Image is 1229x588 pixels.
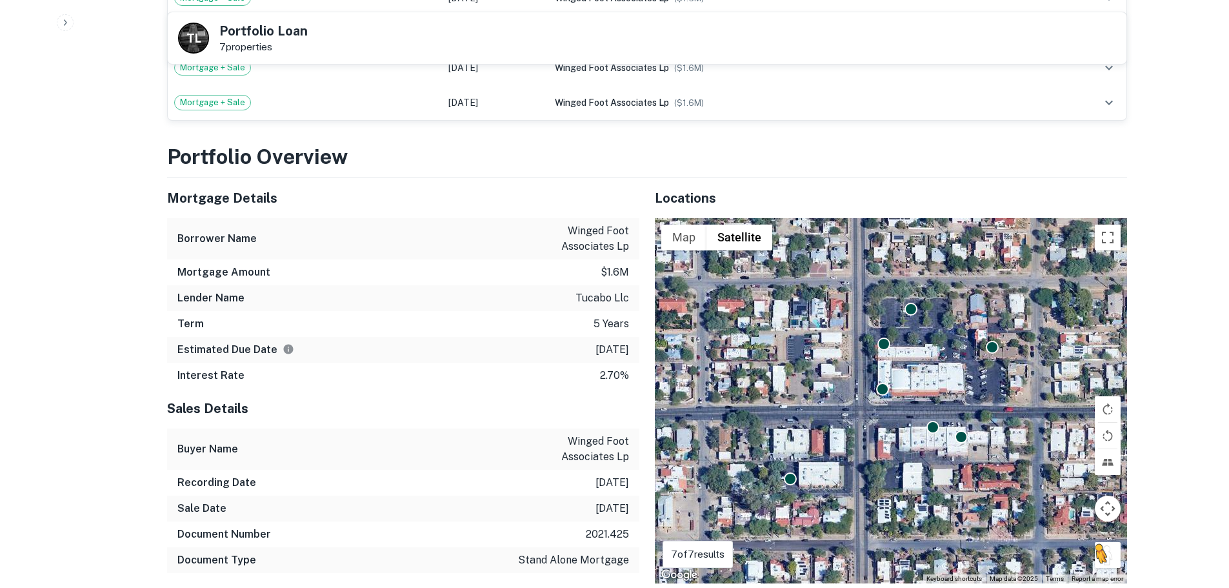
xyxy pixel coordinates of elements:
p: 7 properties [219,41,308,53]
a: Report a map error [1072,575,1123,582]
h6: Estimated Due Date [177,342,294,358]
p: winged foot associates lp [513,434,629,465]
p: $1.6m [601,265,629,280]
h3: Portfolio Overview [167,141,1127,172]
p: winged foot associates lp [513,223,629,254]
svg: Estimate is based on a standard schedule for this type of loan. [283,343,294,355]
span: winged foot associates lp [555,97,669,108]
button: Tilt map [1095,449,1121,475]
p: [DATE] [595,501,629,516]
span: Mortgage + Sale [175,61,250,74]
button: Rotate map clockwise [1095,396,1121,422]
p: 2021.425 [586,527,629,542]
button: Show street map [661,225,706,250]
td: [DATE] [442,50,548,85]
button: Rotate map counterclockwise [1095,423,1121,449]
p: stand alone mortgage [518,553,629,568]
span: winged foot associates lp [555,63,669,73]
td: [DATE] [442,85,548,120]
p: 2.70% [600,368,629,383]
h6: Lender Name [177,290,245,306]
a: Open this area in Google Maps (opens a new window) [658,567,701,583]
span: ($ 1.6M ) [674,63,704,73]
span: ($ 1.6M ) [674,98,704,108]
p: 7 of 7 results [671,547,724,562]
h6: Sale Date [177,501,226,516]
iframe: Chat Widget [1164,485,1229,547]
h6: Recording Date [177,475,256,491]
p: [DATE] [595,475,629,491]
p: 5 years [594,316,629,332]
button: Keyboard shortcuts [926,574,982,583]
button: expand row [1098,57,1120,79]
h5: Portfolio Loan [219,25,308,37]
button: Drag Pegman onto the map to open Street View [1095,542,1121,568]
p: [DATE] [595,342,629,358]
h5: Mortgage Details [167,188,639,208]
h6: Interest Rate [177,368,245,383]
button: expand row [1098,92,1120,114]
h5: Locations [655,188,1127,208]
h6: Buyer Name [177,441,238,457]
button: Map camera controls [1095,496,1121,522]
h5: Sales Details [167,399,639,418]
span: Map data ©2025 [990,575,1038,582]
a: Terms (opens in new tab) [1046,575,1064,582]
h6: Mortgage Amount [177,265,270,280]
h6: Document Number [177,527,271,542]
h6: Borrower Name [177,231,257,247]
button: Show satellite imagery [706,225,772,250]
button: Toggle fullscreen view [1095,225,1121,250]
h6: Term [177,316,204,332]
h6: Document Type [177,553,256,568]
span: Mortgage + Sale [175,96,250,109]
p: tucabo llc [575,290,629,306]
img: Google [658,567,701,583]
p: T L [186,30,200,47]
